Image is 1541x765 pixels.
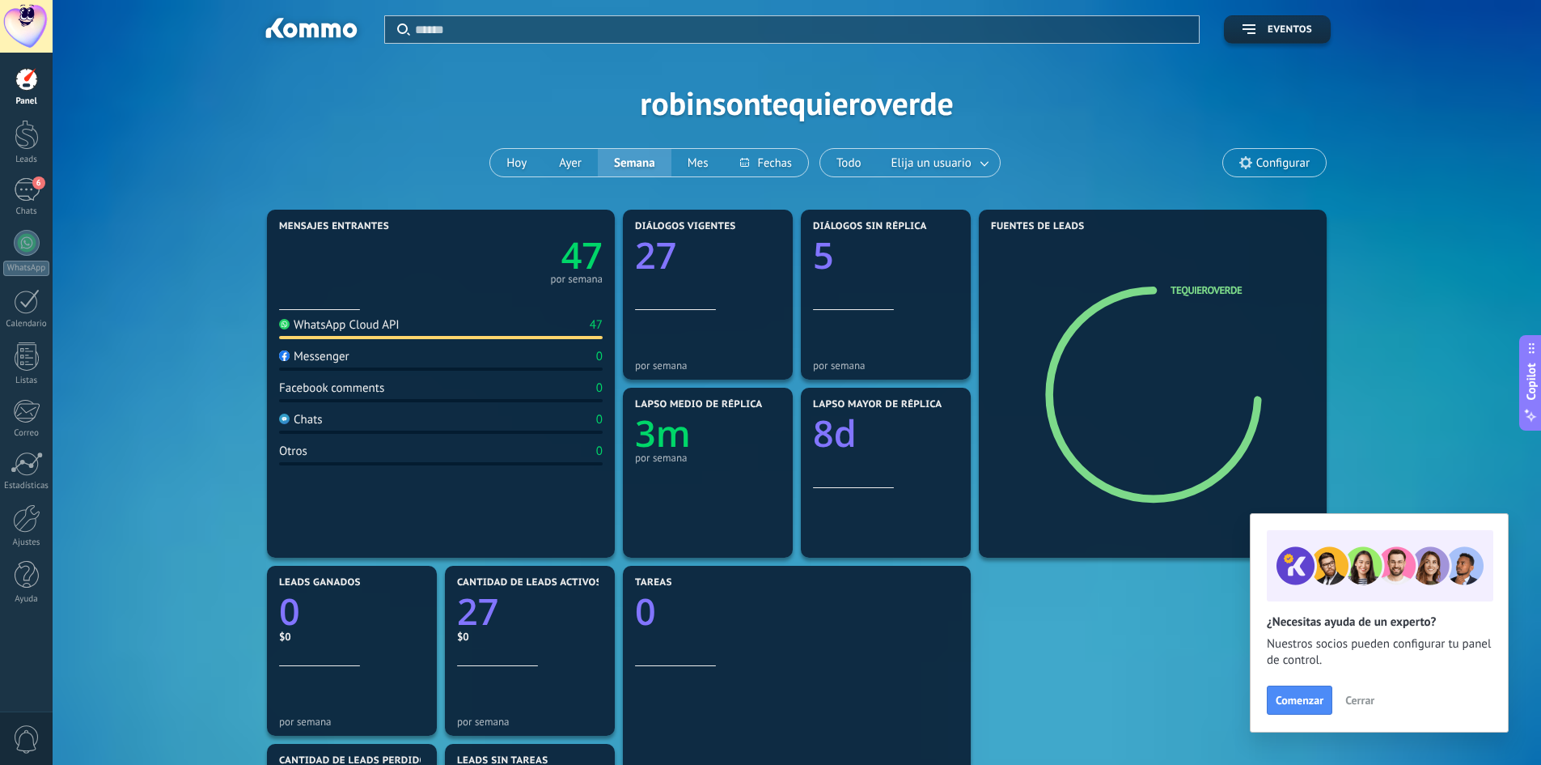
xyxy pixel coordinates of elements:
span: Mensajes entrantes [279,221,389,232]
a: 0 [279,587,425,636]
div: Messenger [279,349,349,364]
a: 27 [457,587,603,636]
div: 0 [596,349,603,364]
span: Copilot [1523,363,1539,400]
span: Nuestros socios pueden configurar tu panel de control. [1267,636,1492,669]
a: Tequieroverde [1171,283,1242,297]
span: Diálogos sin réplica [813,221,927,232]
text: 5 [813,231,834,280]
span: Comenzar [1276,695,1323,706]
div: Ajustes [3,538,50,548]
div: 0 [596,380,603,396]
span: Cantidad de leads activos [457,577,602,589]
a: 47 [441,231,603,280]
button: Fechas [724,149,807,176]
div: Listas [3,376,50,386]
div: Calendario [3,319,50,329]
button: Mes [671,149,725,176]
span: Configurar [1256,156,1310,170]
div: por semana [635,359,781,372]
span: Lapso medio de réplica [635,399,763,410]
div: $0 [279,630,425,644]
a: 0 [635,587,959,636]
text: 27 [457,587,498,636]
text: 8d [813,409,857,458]
button: Cerrar [1338,688,1382,712]
span: Diálogos vigentes [635,221,736,232]
div: por semana [550,275,603,283]
text: 27 [635,231,676,280]
span: Lapso mayor de réplica [813,399,942,410]
div: por semana [635,452,781,464]
img: Chats [279,414,290,424]
img: WhatsApp Cloud API [279,319,290,329]
div: Chats [279,412,323,427]
span: Elija un usuario [888,152,975,174]
div: por semana [279,716,425,728]
div: Estadísticas [3,481,50,491]
div: 0 [596,412,603,427]
h2: ¿Necesitas ayuda de un experto? [1267,614,1492,630]
button: Comenzar [1267,686,1332,715]
button: Semana [598,149,671,176]
div: Facebook comments [279,380,384,396]
a: 8d [813,409,959,458]
div: Leads [3,155,50,165]
div: WhatsApp [3,261,49,276]
div: Ayuda [3,594,50,605]
button: Todo [820,149,878,176]
span: Eventos [1268,24,1312,36]
div: por semana [813,359,959,372]
text: 3m [635,409,691,458]
button: Eventos [1224,15,1331,44]
div: WhatsApp Cloud API [279,317,400,333]
button: Ayer [543,149,598,176]
span: Tareas [635,577,672,589]
div: por semana [457,716,603,728]
div: Correo [3,428,50,439]
div: $0 [457,630,603,644]
span: Fuentes de leads [991,221,1085,232]
div: Panel [3,96,50,107]
span: 6 [32,176,45,189]
div: Chats [3,206,50,217]
div: 47 [590,317,603,333]
button: Hoy [490,149,543,176]
button: Elija un usuario [878,149,1000,176]
text: 0 [635,587,656,636]
text: 0 [279,587,300,636]
img: Messenger [279,351,290,361]
div: Otros [279,444,307,459]
text: 47 [561,231,603,280]
span: Cerrar [1345,695,1374,706]
div: 0 [596,444,603,459]
span: Leads ganados [279,577,361,589]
